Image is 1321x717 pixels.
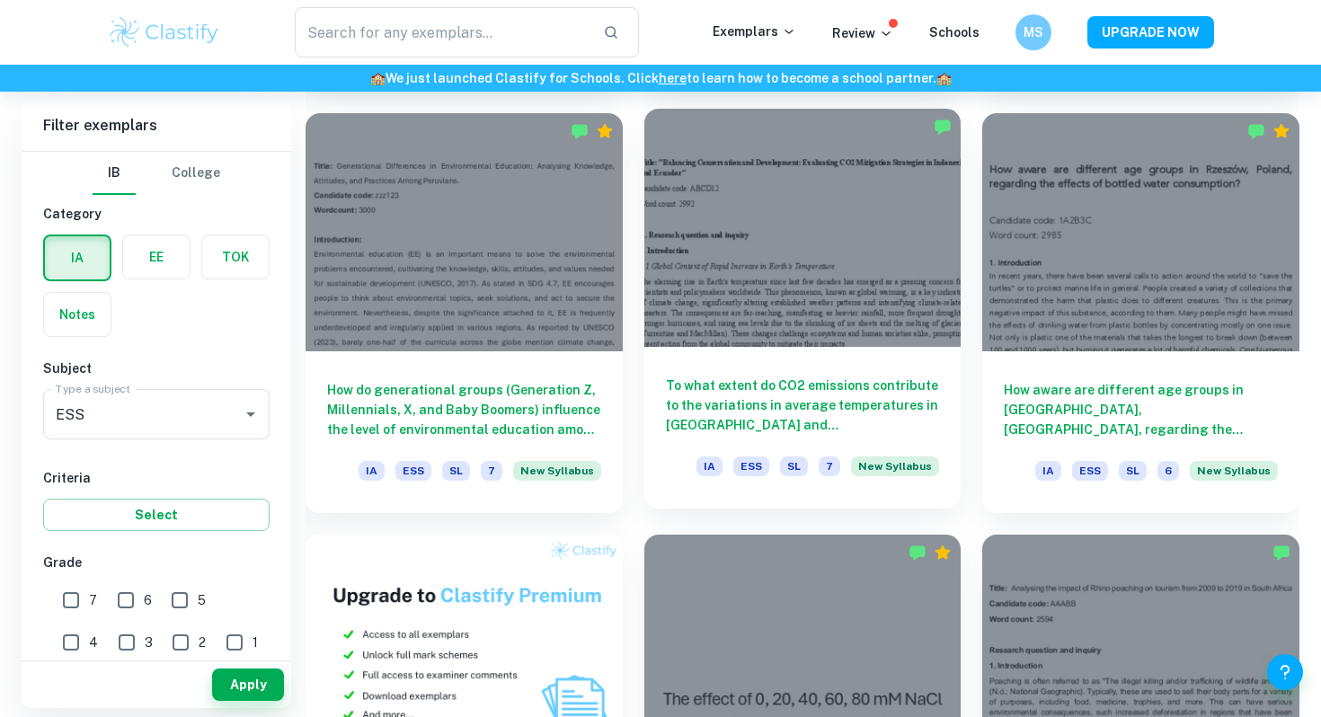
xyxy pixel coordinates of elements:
[571,122,589,140] img: Marked
[1015,14,1051,50] button: MS
[123,235,190,279] button: EE
[1004,380,1278,439] h6: How aware are different age groups in [GEOGRAPHIC_DATA], [GEOGRAPHIC_DATA], regarding the effects...
[370,71,386,85] span: 🏫
[89,590,97,610] span: 7
[936,71,952,85] span: 🏫
[934,118,952,136] img: Marked
[43,499,270,531] button: Select
[93,152,136,195] button: IB
[819,456,840,476] span: 7
[929,25,980,40] a: Schools
[851,456,939,487] div: Starting from the May 2026 session, the ESS IA requirements have changed. We created this exempla...
[1267,654,1303,690] button: Help and Feedback
[909,544,926,562] img: Marked
[4,68,1317,88] h6: We just launched Clastify for Schools. Click to learn how to become a school partner.
[982,113,1299,512] a: How aware are different age groups in [GEOGRAPHIC_DATA], [GEOGRAPHIC_DATA], regarding the effects...
[1119,461,1147,481] span: SL
[198,590,206,610] span: 5
[43,553,270,572] h6: Grade
[934,544,952,562] div: Premium
[1272,122,1290,140] div: Premium
[199,633,206,652] span: 2
[1035,461,1061,481] span: IA
[145,633,153,652] span: 3
[43,204,270,224] h6: Category
[22,101,291,151] h6: Filter exemplars
[596,122,614,140] div: Premium
[107,14,221,50] img: Clastify logo
[295,7,589,58] input: Search for any exemplars...
[43,358,270,378] h6: Subject
[144,590,152,610] span: 6
[1247,122,1265,140] img: Marked
[306,113,623,512] a: How do generational groups (Generation Z, Millennials, X, and Baby Boomers) influence the level o...
[212,668,284,701] button: Apply
[780,456,808,476] span: SL
[1024,22,1044,42] h6: MS
[713,22,796,41] p: Exemplars
[395,461,431,481] span: ESS
[202,235,269,279] button: TOK
[1072,461,1108,481] span: ESS
[513,461,601,491] div: Starting from the May 2026 session, the ESS IA requirements have changed. We created this exempla...
[172,152,220,195] button: College
[644,113,962,512] a: To what extent do CO2 emissions contribute to the variations in average temperatures in [GEOGRAPH...
[1157,461,1179,481] span: 6
[93,152,220,195] div: Filter type choice
[327,380,601,439] h6: How do generational groups (Generation Z, Millennials, X, and Baby Boomers) influence the level o...
[45,236,110,279] button: IA
[851,456,939,476] span: New Syllabus
[1087,16,1214,49] button: UPGRADE NOW
[666,376,940,435] h6: To what extent do CO2 emissions contribute to the variations in average temperatures in [GEOGRAPH...
[89,633,98,652] span: 4
[832,23,893,43] p: Review
[481,461,502,481] span: 7
[733,456,769,476] span: ESS
[442,461,470,481] span: SL
[1190,461,1278,481] span: New Syllabus
[513,461,601,481] span: New Syllabus
[43,468,270,488] h6: Criteria
[238,402,263,427] button: Open
[359,461,385,481] span: IA
[659,71,687,85] a: here
[1190,461,1278,491] div: Starting from the May 2026 session, the ESS IA requirements have changed. We created this exempla...
[696,456,723,476] span: IA
[44,293,111,336] button: Notes
[1272,544,1290,562] img: Marked
[56,381,130,396] label: Type a subject
[253,633,258,652] span: 1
